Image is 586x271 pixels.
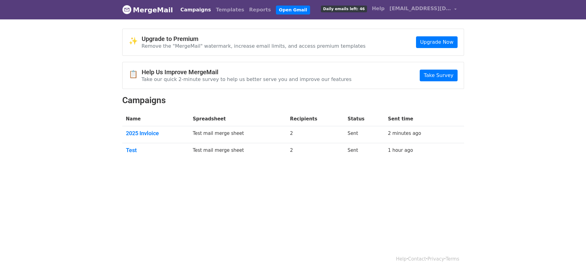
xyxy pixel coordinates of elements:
[129,70,142,79] span: 📋
[142,76,352,83] p: Take our quick 2-minute survey to help us better serve you and improve our features
[318,2,369,15] a: Daily emails left: 46
[286,112,344,126] th: Recipients
[555,241,586,271] iframe: Chat Widget
[420,70,457,81] a: Take Survey
[396,256,406,262] a: Help
[384,112,452,126] th: Sent time
[388,148,413,153] a: 1 hour ago
[142,68,352,76] h4: Help Us Improve MergeMail
[142,43,366,49] p: Remove the "MergeMail" watermark, increase email limits, and access premium templates
[344,126,384,143] td: Sent
[321,6,367,12] span: Daily emails left: 46
[189,126,286,143] td: Test mail merge sheet
[189,112,286,126] th: Spreadsheet
[126,147,186,154] a: Test
[122,95,464,106] h2: Campaigns
[122,112,189,126] th: Name
[122,3,173,16] a: MergeMail
[122,5,131,14] img: MergeMail logo
[427,256,444,262] a: Privacy
[189,143,286,160] td: Test mail merge sheet
[142,35,366,42] h4: Upgrade to Premium
[388,131,421,136] a: 2 minutes ago
[286,143,344,160] td: 2
[247,4,273,16] a: Reports
[276,6,310,14] a: Open Gmail
[344,143,384,160] td: Sent
[370,2,387,15] a: Help
[286,126,344,143] td: 2
[344,112,384,126] th: Status
[129,37,142,46] span: ✨
[178,4,213,16] a: Campaigns
[387,2,459,17] a: [EMAIL_ADDRESS][DOMAIN_NAME]
[126,130,186,137] a: 2025 Invloice
[390,5,451,12] span: [EMAIL_ADDRESS][DOMAIN_NAME]
[416,36,457,48] a: Upgrade Now
[408,256,426,262] a: Contact
[446,256,459,262] a: Terms
[213,4,247,16] a: Templates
